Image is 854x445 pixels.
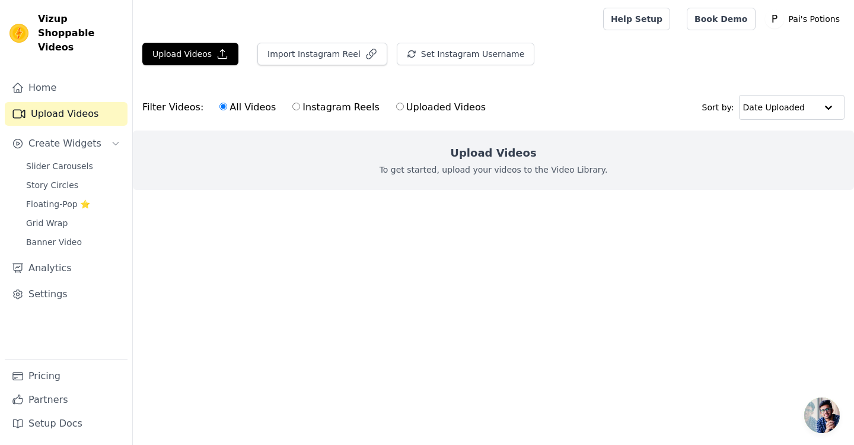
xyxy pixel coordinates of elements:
a: Analytics [5,256,128,280]
a: Pricing [5,364,128,388]
a: Book Demo [687,8,755,30]
img: Vizup [9,24,28,43]
a: Partners [5,388,128,412]
label: Instagram Reels [292,100,380,115]
div: Filter Videos: [142,94,492,121]
button: Upload Videos [142,43,238,65]
a: Banner Video [19,234,128,250]
a: Grid Wrap [19,215,128,231]
span: Create Widgets [28,136,101,151]
button: Import Instagram Reel [257,43,387,65]
span: Slider Carousels [26,160,93,172]
div: Sort by: [702,95,845,120]
a: Home [5,76,128,100]
a: Slider Carousels [19,158,128,174]
button: Set Instagram Username [397,43,534,65]
button: P Pai's Potions [765,8,845,30]
p: To get started, upload your videos to the Video Library. [380,164,608,176]
a: Settings [5,282,128,306]
a: Open chat [804,398,840,433]
label: Uploaded Videos [396,100,486,115]
h2: Upload Videos [450,145,536,161]
span: Grid Wrap [26,217,68,229]
span: Floating-Pop ⭐ [26,198,90,210]
button: Create Widgets [5,132,128,155]
input: Uploaded Videos [396,103,404,110]
text: P [771,13,777,25]
input: Instagram Reels [292,103,300,110]
span: Vizup Shoppable Videos [38,12,123,55]
span: Banner Video [26,236,82,248]
span: Story Circles [26,179,78,191]
label: All Videos [219,100,276,115]
a: Floating-Pop ⭐ [19,196,128,212]
a: Upload Videos [5,102,128,126]
a: Help Setup [603,8,670,30]
a: Setup Docs [5,412,128,436]
a: Story Circles [19,177,128,193]
input: All Videos [219,103,227,110]
p: Pai's Potions [784,8,845,30]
